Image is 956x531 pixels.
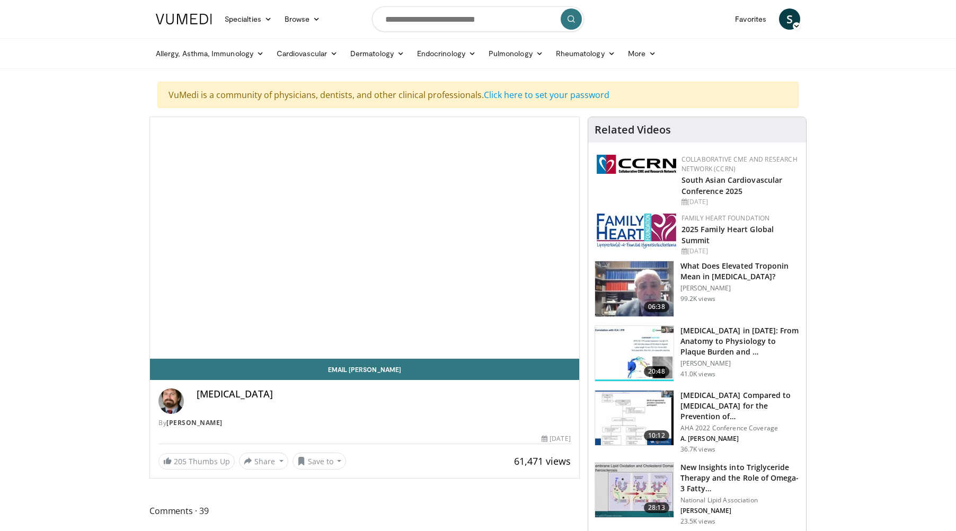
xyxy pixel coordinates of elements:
[644,366,669,377] span: 20:48
[482,43,550,64] a: Pulmonology
[149,504,580,518] span: Comments 39
[680,435,800,443] p: A. [PERSON_NAME]
[293,453,347,470] button: Save to
[597,155,676,174] img: a04ee3ba-8487-4636-b0fb-5e8d268f3737.png.150x105_q85_autocrop_double_scale_upscale_version-0.2.png
[484,89,609,101] a: Click here to set your password
[680,284,800,293] p: [PERSON_NAME]
[680,325,800,357] h3: [MEDICAL_DATA] in [DATE]: From Anatomy to Physiology to Plaque Burden and …
[595,391,674,446] img: 7c0f9b53-1609-4588-8498-7cac8464d722.150x105_q85_crop-smart_upscale.jpg
[622,43,662,64] a: More
[779,8,800,30] a: S
[680,462,800,494] h3: New Insights into Triglyceride Therapy and the Role of Omega-3 Fatty…
[595,463,674,518] img: 45ea033d-f728-4586-a1ce-38957b05c09e.150x105_q85_crop-smart_upscale.jpg
[597,214,676,249] img: 96363db5-6b1b-407f-974b-715268b29f70.jpeg.150x105_q85_autocrop_double_scale_upscale_version-0.2.jpg
[174,456,187,466] span: 205
[644,502,669,513] span: 28:13
[644,302,669,312] span: 06:38
[595,325,800,382] a: 20:48 [MEDICAL_DATA] in [DATE]: From Anatomy to Physiology to Plaque Burden and … [PERSON_NAME] 4...
[595,390,800,454] a: 10:12 [MEDICAL_DATA] Compared to [MEDICAL_DATA] for the Prevention of… AHA 2022 Conference Covera...
[156,14,212,24] img: VuMedi Logo
[680,359,800,368] p: [PERSON_NAME]
[158,418,571,428] div: By
[278,8,327,30] a: Browse
[680,496,800,505] p: National Lipid Association
[239,453,288,470] button: Share
[644,430,669,441] span: 10:12
[680,390,800,422] h3: [MEDICAL_DATA] Compared to [MEDICAL_DATA] for the Prevention of…
[372,6,584,32] input: Search topics, interventions
[149,43,270,64] a: Allergy, Asthma, Immunology
[680,445,715,454] p: 36.7K views
[681,214,770,223] a: Family Heart Foundation
[218,8,278,30] a: Specialties
[681,224,774,245] a: 2025 Family Heart Global Summit
[411,43,482,64] a: Endocrinology
[681,246,798,256] div: [DATE]
[514,455,571,467] span: 61,471 views
[680,370,715,378] p: 41.0K views
[158,453,235,470] a: 205 Thumbs Up
[680,507,800,515] p: [PERSON_NAME]
[158,388,184,414] img: Avatar
[680,295,715,303] p: 99.2K views
[542,434,570,444] div: [DATE]
[680,261,800,282] h3: What Does Elevated Troponin Mean in [MEDICAL_DATA]?
[595,462,800,526] a: 28:13 New Insights into Triglyceride Therapy and the Role of Omega-3 Fatty… National Lipid Associ...
[166,418,223,427] a: [PERSON_NAME]
[729,8,773,30] a: Favorites
[680,517,715,526] p: 23.5K views
[197,388,571,400] h4: [MEDICAL_DATA]
[344,43,411,64] a: Dermatology
[681,197,798,207] div: [DATE]
[681,175,783,196] a: South Asian Cardiovascular Conference 2025
[595,326,674,381] img: 823da73b-7a00-425d-bb7f-45c8b03b10c3.150x105_q85_crop-smart_upscale.jpg
[157,82,799,108] div: VuMedi is a community of physicians, dentists, and other clinical professionals.
[150,359,579,380] a: Email [PERSON_NAME]
[270,43,344,64] a: Cardiovascular
[150,117,579,359] video-js: Video Player
[680,424,800,432] p: AHA 2022 Conference Coverage
[595,261,674,316] img: 98daf78a-1d22-4ebe-927e-10afe95ffd94.150x105_q85_crop-smart_upscale.jpg
[681,155,798,173] a: Collaborative CME and Research Network (CCRN)
[550,43,622,64] a: Rheumatology
[595,261,800,317] a: 06:38 What Does Elevated Troponin Mean in [MEDICAL_DATA]? [PERSON_NAME] 99.2K views
[595,123,671,136] h4: Related Videos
